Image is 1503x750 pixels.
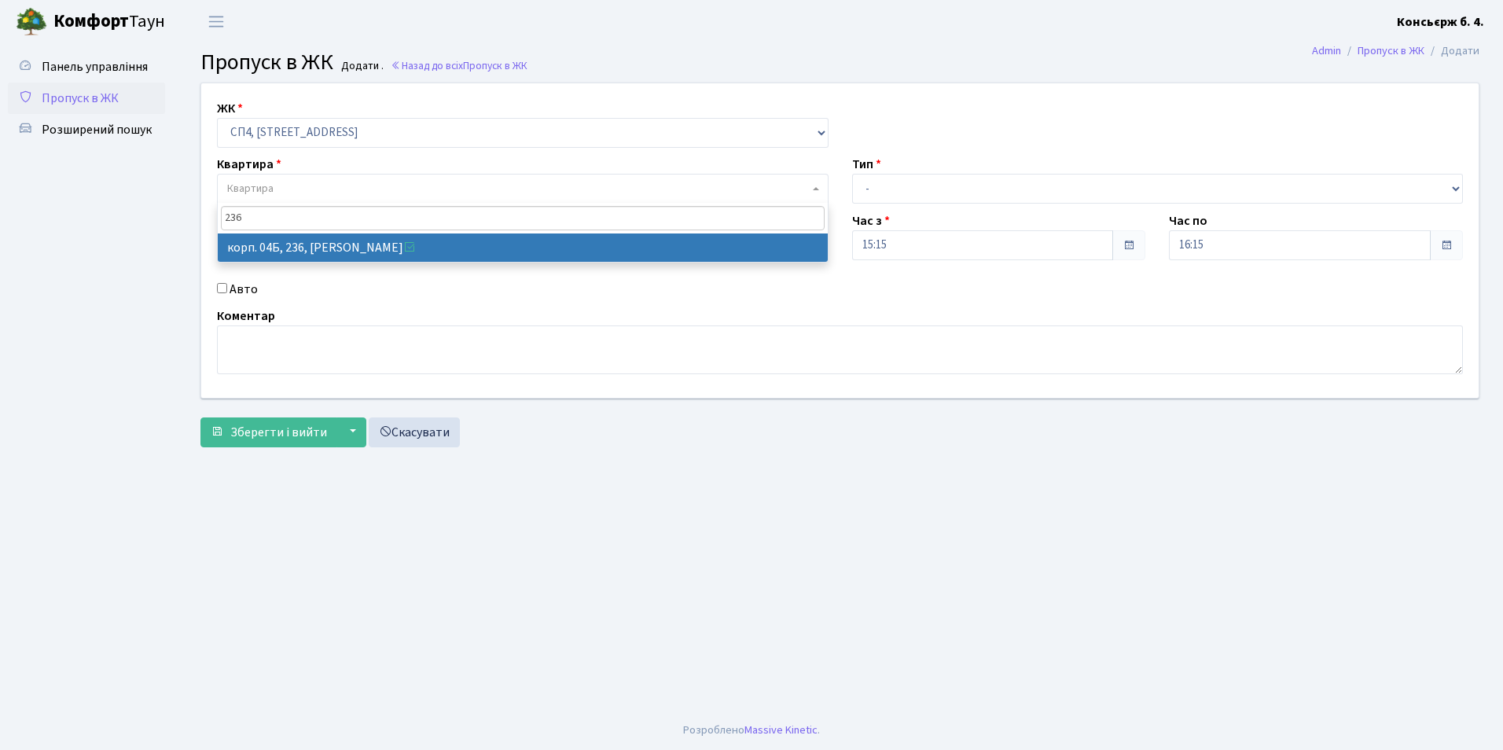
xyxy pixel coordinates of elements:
div: Розроблено . [683,722,820,739]
label: Квартира [217,155,281,174]
b: Комфорт [53,9,129,34]
span: Квартира [227,181,274,197]
span: Зберегти і вийти [230,424,327,441]
span: Таун [53,9,165,35]
label: Авто [230,280,258,299]
li: Додати [1424,42,1479,60]
label: ЖК [217,99,243,118]
a: Панель управління [8,51,165,83]
img: logo.png [16,6,47,38]
a: Пропуск в ЖК [8,83,165,114]
label: Тип [852,155,881,174]
label: Коментар [217,307,275,325]
small: Додати . [338,60,384,73]
button: Переключити навігацію [197,9,236,35]
li: корп. 04Б, 236, [PERSON_NAME] [218,233,828,262]
span: Пропуск в ЖК [463,58,527,73]
a: Пропуск в ЖК [1358,42,1424,59]
a: Розширений пошук [8,114,165,145]
span: Пропуск в ЖК [42,90,119,107]
button: Зберегти і вийти [200,417,337,447]
a: Admin [1312,42,1341,59]
span: Пропуск в ЖК [200,46,333,78]
label: Час по [1169,211,1207,230]
a: Massive Kinetic [744,722,818,738]
a: Консьєрж б. 4. [1397,13,1484,31]
span: Панель управління [42,58,148,75]
label: Час з [852,211,890,230]
a: Скасувати [369,417,460,447]
nav: breadcrumb [1288,35,1503,68]
a: Назад до всіхПропуск в ЖК [391,58,527,73]
span: Розширений пошук [42,121,152,138]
